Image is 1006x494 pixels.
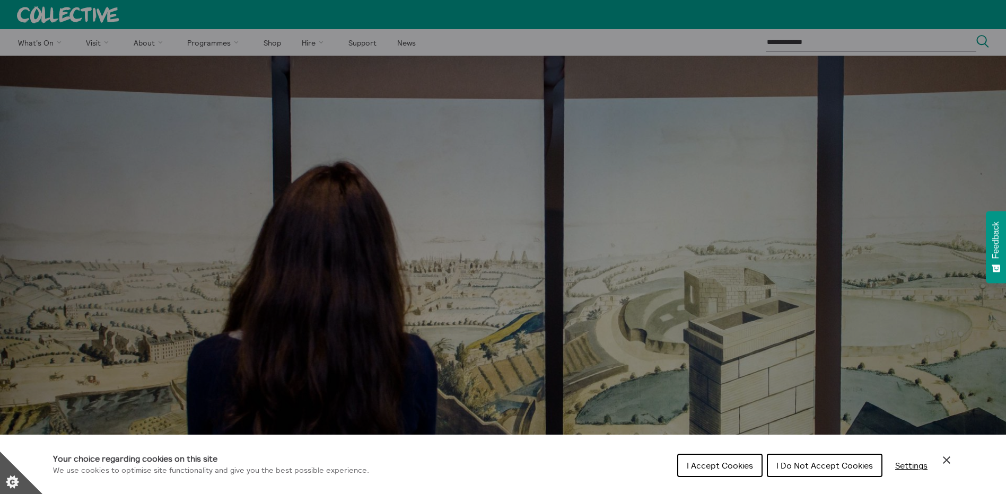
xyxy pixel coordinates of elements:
button: I Do Not Accept Cookies [767,454,882,477]
h1: Your choice regarding cookies on this site [53,452,369,465]
span: Settings [895,460,928,471]
span: I Accept Cookies [687,460,753,471]
button: Settings [887,455,936,476]
button: I Accept Cookies [677,454,763,477]
p: We use cookies to optimise site functionality and give you the best possible experience. [53,465,369,477]
span: I Do Not Accept Cookies [776,460,873,471]
span: Feedback [991,222,1001,259]
button: Feedback - Show survey [986,211,1006,283]
button: Close Cookie Control [940,454,953,466]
